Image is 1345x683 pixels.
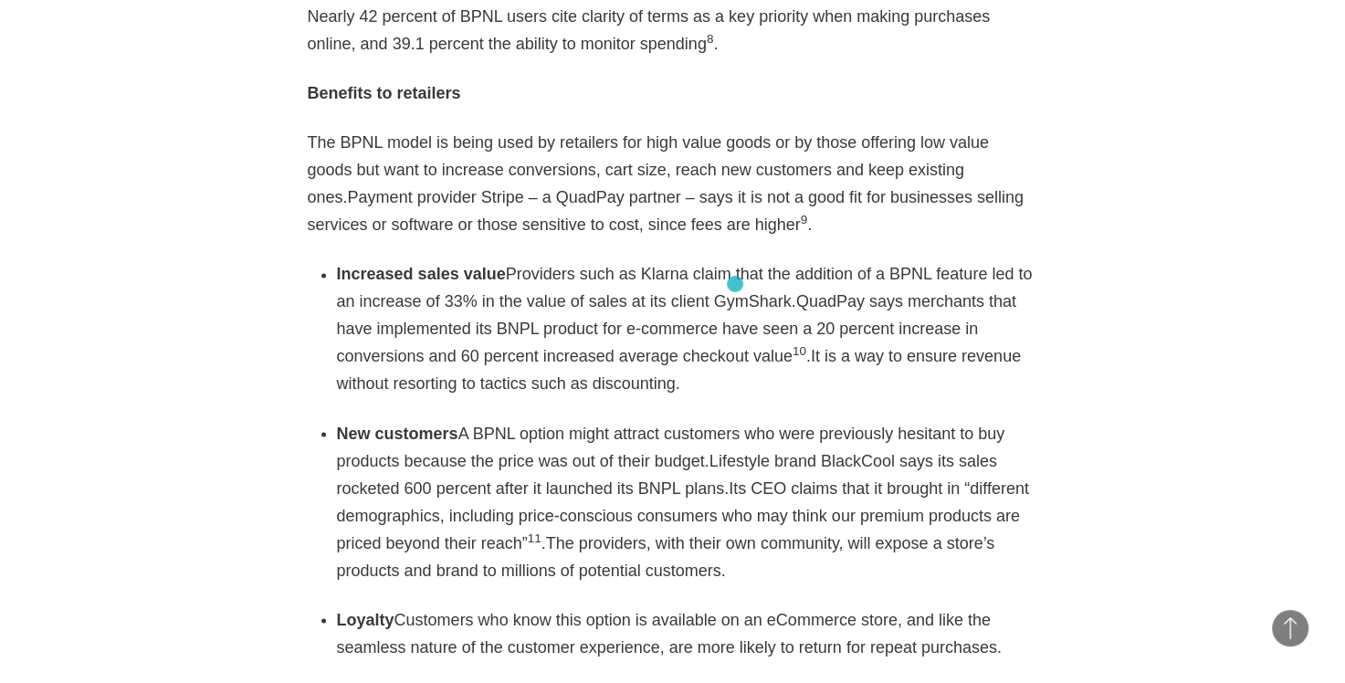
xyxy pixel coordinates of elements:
ya-tr-span: Its CEO claims that it brought in “different demographics, including price-conscious consumers wh... [337,478,1029,552]
ya-tr-span: . [713,35,718,53]
ya-tr-span: 9 [801,213,808,226]
ya-tr-span: . [541,533,546,552]
ya-tr-span: A BPNL option might attract customers who were previously hesitant to buy products because the pr... [337,424,1005,469]
ya-tr-span: It is a way to ensure revenue without resorting to tactics such as discounting. [337,347,1022,393]
ya-tr-span: Benefits to retailers [308,84,461,102]
ya-tr-span: Providers such as Klarna claim that the addition of a BPNL feature led to an increase of 33% in t... [337,265,1033,310]
ya-tr-span: QuadPay says merchants that have implemented its BNPL product for e-commerce have seen a 20 perce... [337,292,1016,365]
ya-tr-span: The providers, with their own community, will expose a store’s products and brand to millions of ... [337,533,995,579]
ya-tr-span: 10 [793,344,806,358]
ya-tr-span: Loyalty [337,610,394,628]
ya-tr-span: Customers who know this option is available on an eCommerce store, and like the seamless nature o... [337,610,1002,656]
ya-tr-span: 8 [707,32,714,46]
ya-tr-span: The BPNL model is being used by retailers for high value goods or by those offering low value goo... [308,133,989,206]
ya-tr-span: 11 [528,531,541,544]
ya-tr-span: New customers [337,424,458,442]
ya-tr-span: Payment provider Stripe – a QuadPay partner – says it is not a good fit for businesses selling se... [308,188,1024,234]
ya-tr-span: . [807,215,812,234]
ya-tr-span: Nearly 42 percent of BPNL users cite clarity of terms as a key priority when making purchases onl... [308,7,991,53]
ya-tr-span: Increased sales value [337,265,506,283]
ya-tr-span: Lifestyle brand BlackCool says its sales rocketed 600 percent after it launched its BNPL plans. [337,451,997,497]
ya-tr-span: . [806,347,811,365]
button: Back to Top [1272,610,1308,646]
